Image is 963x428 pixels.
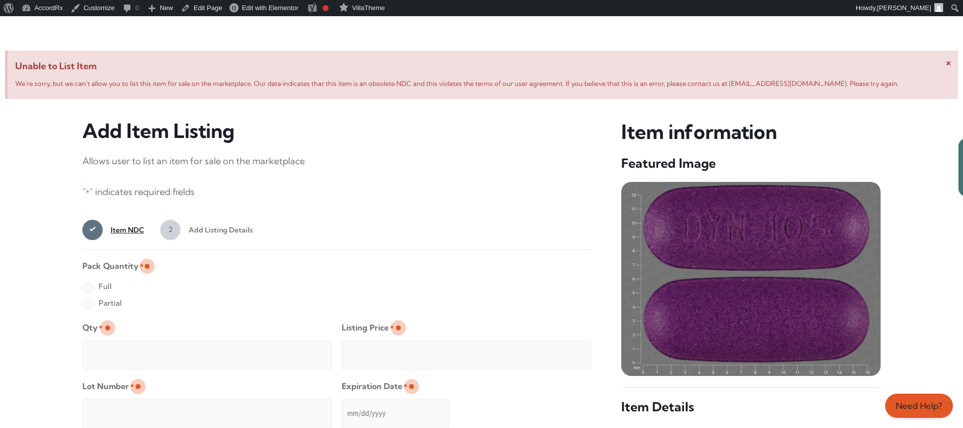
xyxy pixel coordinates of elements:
[82,220,103,240] span: 1
[342,399,449,428] input: mm/dd/yyyy
[82,220,144,240] a: 1Item NDC
[82,119,591,143] h3: Add Item Listing
[621,155,881,172] h5: Featured Image
[82,378,134,395] label: Lot Number
[82,258,144,274] legend: Pack Quantity
[15,79,899,87] span: We’re sorry, but we can’t allow you to list this item for sale on the marketplace. Our data indic...
[946,56,951,68] span: ×
[323,5,329,11] div: Focus keyphrase not set
[82,319,103,336] label: Qty
[342,378,407,395] label: Expiration Date
[82,184,591,201] p: " " indicates required fields
[180,220,253,240] span: Add Listing Details
[621,119,881,145] h3: Item information
[82,153,591,169] p: Allows user to list an item for sale on the marketplace
[885,394,953,418] a: Need Help?
[242,4,298,12] span: Edit with Elementor
[160,220,180,240] span: 2
[342,319,394,336] label: Listing Price
[621,399,881,415] h5: Item Details
[877,4,931,12] span: [PERSON_NAME]
[82,295,122,311] label: Partial
[15,58,950,74] span: Unable to List Item
[103,220,144,240] span: Item NDC
[82,278,112,295] label: Full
